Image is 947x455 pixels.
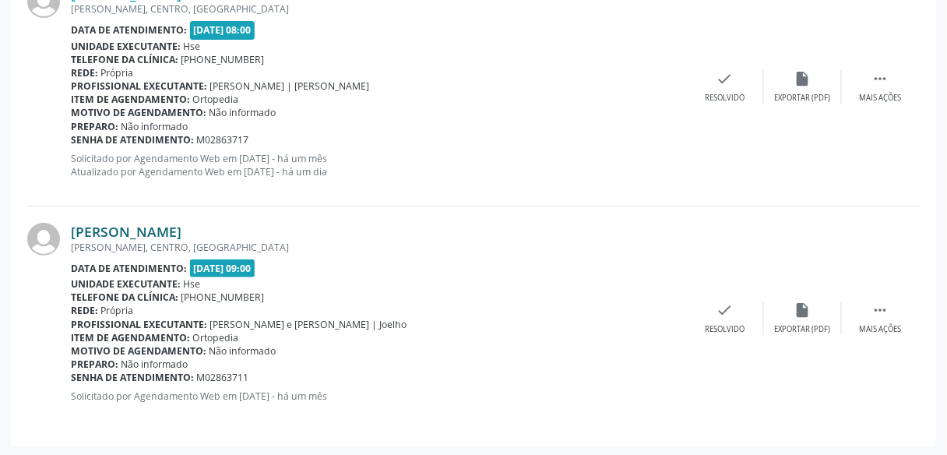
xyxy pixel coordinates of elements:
span: M02863711 [197,371,249,384]
b: Senha de atendimento: [71,133,194,146]
b: Motivo de agendamento: [71,106,206,119]
span: Não informado [121,358,188,371]
span: Hse [184,40,201,53]
span: [PHONE_NUMBER] [181,291,265,304]
b: Unidade executante: [71,277,181,291]
div: Exportar (PDF) [775,93,831,104]
b: Preparo: [71,358,118,371]
b: Preparo: [71,120,118,133]
div: Exportar (PDF) [775,324,831,335]
b: Profissional executante: [71,79,207,93]
img: img [27,223,60,256]
span: Ortopedia [193,93,239,106]
div: Mais ações [860,324,902,335]
span: Própria [101,66,134,79]
b: Telefone da clínica: [71,53,178,66]
i:  [872,70,889,87]
span: [PERSON_NAME] e [PERSON_NAME] | Joelho [210,318,407,331]
a: [PERSON_NAME] [71,223,181,240]
span: Não informado [209,344,276,358]
b: Profissional executante: [71,318,207,331]
p: Solicitado por Agendamento Web em [DATE] - há um mês [71,390,686,403]
span: Não informado [209,106,276,119]
span: Hse [184,277,201,291]
span: [PHONE_NUMBER] [181,53,265,66]
b: Telefone da clínica: [71,291,178,304]
i: check [716,302,734,319]
span: Própria [101,304,134,317]
b: Rede: [71,304,98,317]
b: Item de agendamento: [71,93,190,106]
span: M02863717 [197,133,249,146]
span: Ortopedia [193,331,239,344]
b: Data de atendimento: [71,23,187,37]
div: Resolvido [705,93,745,104]
span: [DATE] 08:00 [190,21,255,39]
b: Motivo de agendamento: [71,344,206,358]
span: [PERSON_NAME] | [PERSON_NAME] [210,79,370,93]
b: Unidade executante: [71,40,181,53]
div: Mais ações [860,93,902,104]
i: insert_drive_file [794,70,811,87]
i: check [716,70,734,87]
i:  [872,302,889,319]
p: Solicitado por Agendamento Web em [DATE] - há um mês Atualizado por Agendamento Web em [DATE] - h... [71,152,686,178]
i: insert_drive_file [794,302,811,319]
span: [DATE] 09:00 [190,259,255,277]
span: Não informado [121,120,188,133]
div: Resolvido [705,324,745,335]
b: Senha de atendimento: [71,371,194,384]
div: [PERSON_NAME], CENTRO, [GEOGRAPHIC_DATA] [71,2,686,16]
b: Item de agendamento: [71,331,190,344]
b: Rede: [71,66,98,79]
div: [PERSON_NAME], CENTRO, [GEOGRAPHIC_DATA] [71,241,686,254]
b: Data de atendimento: [71,262,187,275]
